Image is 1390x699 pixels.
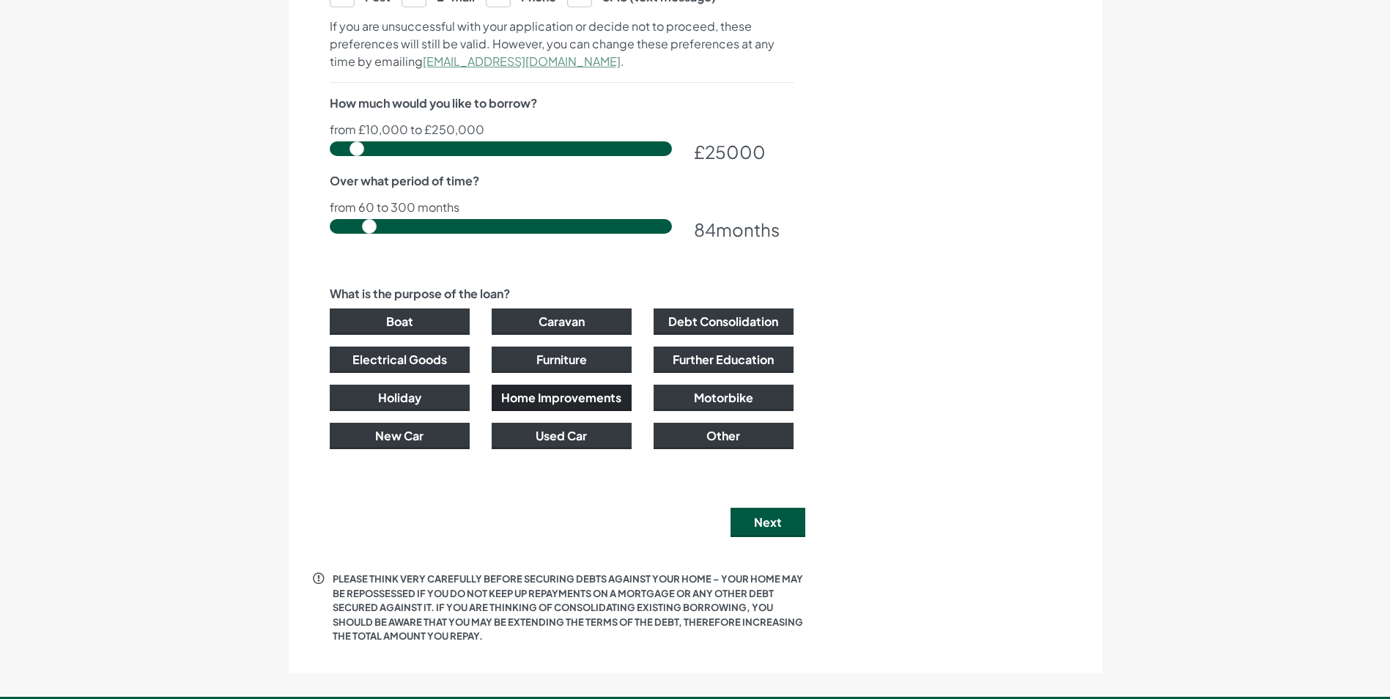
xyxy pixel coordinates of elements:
[330,347,470,373] button: Electrical Goods
[694,138,794,165] div: £
[492,385,632,411] button: Home Improvements
[330,385,470,411] button: Holiday
[423,53,621,69] a: [EMAIL_ADDRESS][DOMAIN_NAME]
[492,423,632,449] button: Used Car
[330,423,470,449] button: New Car
[731,508,805,537] button: Next
[330,124,794,136] p: from £10,000 to £250,000
[330,308,470,335] button: Boat
[694,216,794,243] div: months
[654,308,794,335] button: Debt Consolidation
[492,347,632,373] button: Furniture
[654,385,794,411] button: Motorbike
[705,141,766,163] span: 25000
[654,347,794,373] button: Further Education
[333,572,805,644] p: PLEASE THINK VERY CAREFULLY BEFORE SECURING DEBTS AGAINST YOUR HOME – YOUR HOME MAY BE REPOSSESSE...
[654,423,794,449] button: Other
[492,308,632,335] button: Caravan
[694,218,716,240] span: 84
[330,172,479,190] label: Over what period of time?
[330,18,794,70] p: If you are unsuccessful with your application or decide not to proceed, these preferences will st...
[330,285,510,303] label: What is the purpose of the loan?
[330,95,537,112] label: How much would you like to borrow?
[330,201,794,213] p: from 60 to 300 months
